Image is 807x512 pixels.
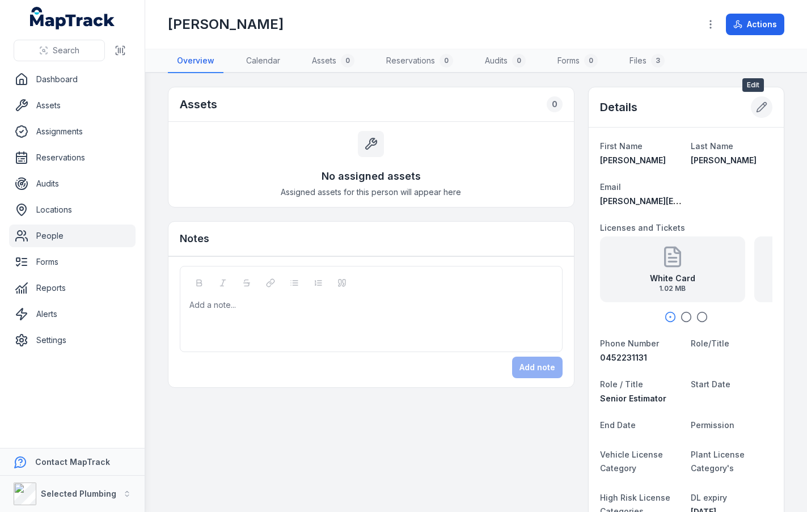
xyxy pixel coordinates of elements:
span: Role / Title [600,379,643,389]
a: Forms [9,251,136,273]
a: Assets [9,94,136,117]
a: Files3 [620,49,674,73]
span: [PERSON_NAME][EMAIL_ADDRESS][DOMAIN_NAME] [600,196,802,206]
span: Phone Number [600,338,659,348]
span: Email [600,182,621,192]
a: Dashboard [9,68,136,91]
h2: Details [600,99,637,115]
span: Assigned assets for this person will appear here [281,187,461,198]
a: MapTrack [30,7,115,29]
a: Assignments [9,120,136,143]
button: Actions [726,14,784,35]
span: [PERSON_NAME] [600,155,666,165]
div: 0 [341,54,354,67]
a: Settings [9,329,136,352]
a: Overview [168,49,223,73]
div: 0 [440,54,453,67]
a: Reports [9,277,136,299]
a: Calendar [237,49,289,73]
strong: Contact MapTrack [35,457,110,467]
span: 1.02 MB [650,284,695,293]
div: 3 [651,54,665,67]
a: Audits0 [476,49,535,73]
span: 0452231131 [600,353,647,362]
span: Edit [742,78,764,92]
span: Senior Estimator [600,393,666,403]
a: Forms0 [548,49,607,73]
span: First Name [600,141,643,151]
span: Permission [691,420,734,430]
a: Reservations0 [377,49,462,73]
a: Reservations [9,146,136,169]
span: Licenses and Tickets [600,223,685,232]
div: 0 [584,54,598,67]
a: People [9,225,136,247]
strong: Selected Plumbing [41,489,116,498]
a: Locations [9,198,136,221]
a: Assets0 [303,49,364,73]
a: Audits [9,172,136,195]
span: [PERSON_NAME] [691,155,757,165]
div: 0 [512,54,526,67]
span: Role/Title [691,338,729,348]
button: Search [14,40,105,61]
h1: [PERSON_NAME] [168,15,284,33]
span: Plant License Category's [691,450,745,473]
h2: Assets [180,96,217,112]
div: 0 [547,96,563,112]
span: Search [53,45,79,56]
strong: White Card [650,273,695,284]
span: Vehicle License Category [600,450,663,473]
span: Last Name [691,141,733,151]
h3: No assigned assets [322,168,421,184]
h3: Notes [180,231,209,247]
span: DL expiry [691,493,727,502]
a: Alerts [9,303,136,325]
span: Start Date [691,379,730,389]
span: End Date [600,420,636,430]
